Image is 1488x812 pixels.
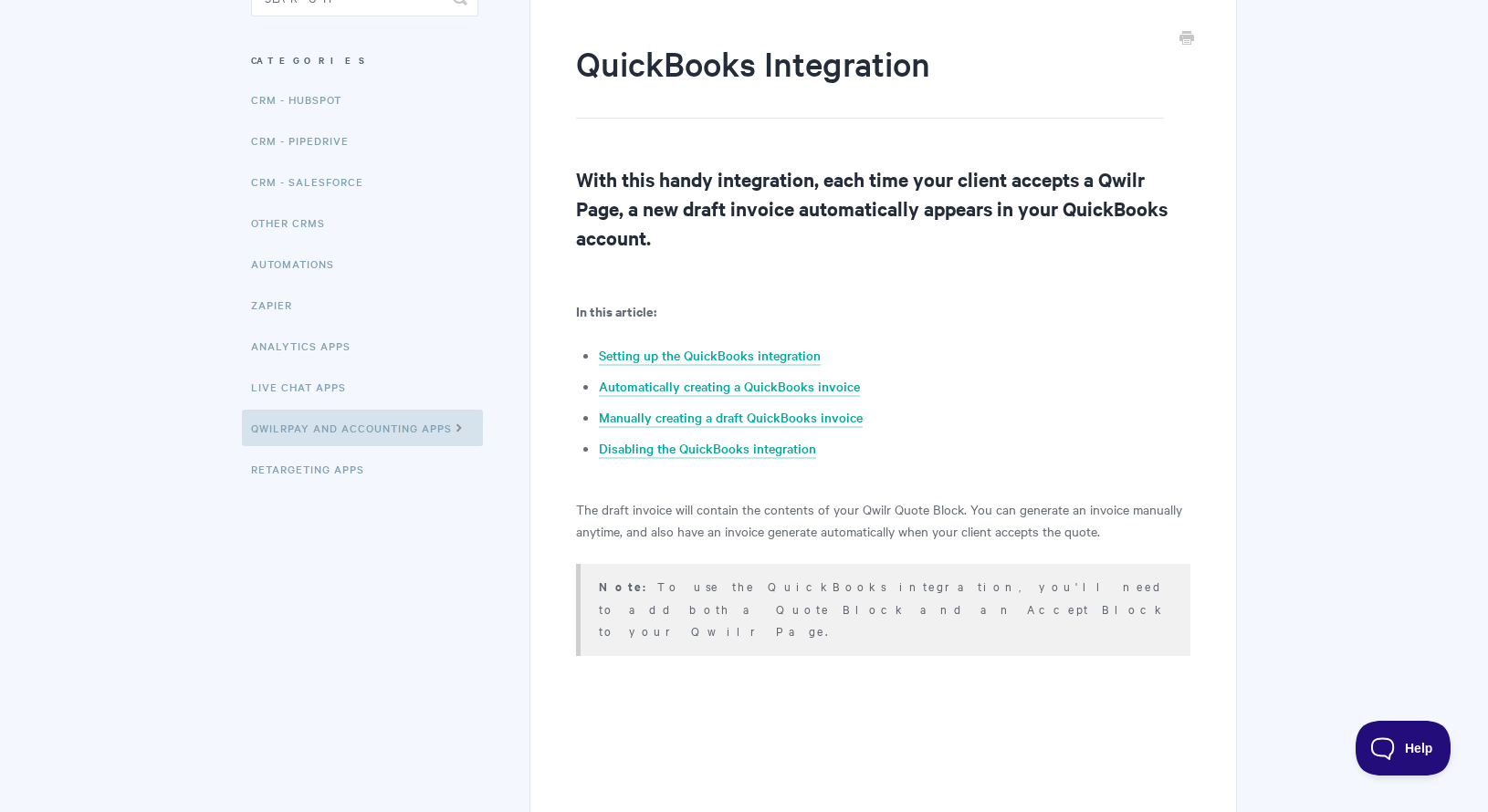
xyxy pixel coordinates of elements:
[251,369,360,405] a: Live Chat Apps
[576,498,1190,542] p: The draft invoice will contain the contents of your Qwilr Quote Block. You can generate an invoic...
[576,301,656,320] b: In this article:
[242,410,483,446] a: QwilrPay and Accounting Apps
[599,346,821,366] a: Setting up the QuickBooks integration
[599,377,860,397] a: Automatically creating a QuickBooks invoice
[576,164,1190,252] h2: With this handy integration, each time your client accepts a Qwilr Page, a new draft invoice auto...
[1356,721,1451,776] iframe: Toggle Customer Support
[599,578,657,595] strong: Note:
[251,328,364,364] a: Analytics Apps
[251,122,362,159] a: CRM - Pipedrive
[251,81,355,118] a: CRM - HubSpot
[251,204,339,241] a: Other CRMs
[576,40,1163,119] h1: QuickBooks Integration
[251,286,306,323] a: Zapier
[251,163,377,200] a: CRM - Salesforce
[1179,29,1194,49] a: Print this Article
[599,408,863,428] a: Manually creating a draft QuickBooks invoice
[251,451,378,487] a: Retargeting Apps
[599,575,1168,641] p: To use the QuickBooks integration, you'll need to add both a Quote Block and an Accept Block to y...
[599,439,816,459] a: Disabling the QuickBooks integration
[251,245,348,282] a: Automations
[251,44,478,77] h3: Categories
